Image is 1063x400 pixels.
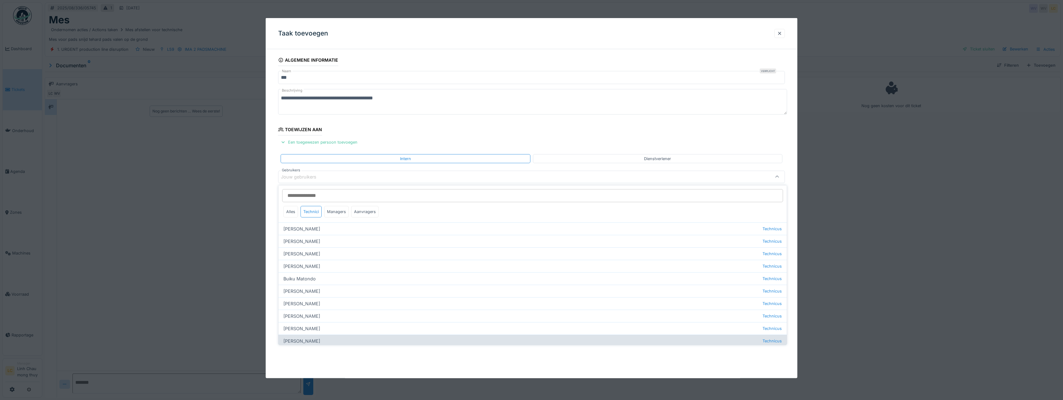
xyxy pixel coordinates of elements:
span: Technicus [762,251,782,257]
div: Aanvragers [351,206,379,217]
label: Naam [281,69,292,74]
div: [PERSON_NAME] [278,222,787,235]
div: Managers [324,206,349,217]
div: [PERSON_NAME] [278,297,787,310]
span: Technicus [762,288,782,294]
div: Toewijzen aan [278,125,322,136]
div: [PERSON_NAME] [278,285,787,297]
span: Technicus [762,238,782,244]
div: Intern [400,155,411,161]
label: Beschrijving [281,87,304,94]
div: Buiku Matondo [278,272,787,285]
span: Technicus [762,301,782,307]
div: [PERSON_NAME] [278,247,787,260]
span: Technicus [762,326,782,331]
div: [PERSON_NAME] [278,310,787,322]
div: Dienstverlener [644,155,671,161]
div: Jouw gebruikers [281,174,325,180]
span: Technicus [762,338,782,344]
span: Technicus [762,276,782,282]
div: Alles [283,206,298,217]
span: Technicus [762,226,782,232]
div: Verplicht [760,69,776,74]
div: [PERSON_NAME] [278,322,787,335]
label: Gebruikers [281,168,301,173]
div: Een toegewezen persoon toevoegen [278,138,360,146]
div: [PERSON_NAME] [278,260,787,272]
div: [PERSON_NAME] [278,235,787,247]
h3: Taak toevoegen [278,30,328,37]
span: Technicus [762,313,782,319]
div: Algemene informatie [278,55,338,66]
div: Technici [301,206,322,217]
span: Technicus [762,263,782,269]
div: [PERSON_NAME] [278,335,787,347]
